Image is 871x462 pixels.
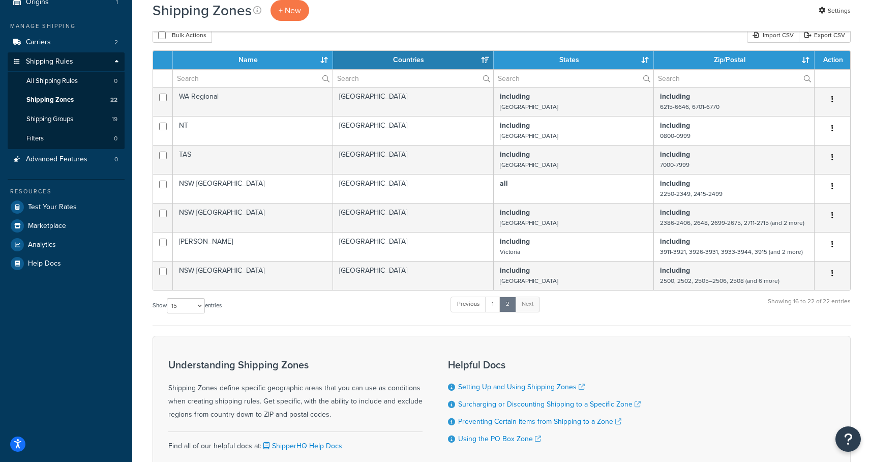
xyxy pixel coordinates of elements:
span: All Shipping Rules [26,77,78,85]
td: [GEOGRAPHIC_DATA] [333,87,494,116]
span: Carriers [26,38,51,47]
a: Shipping Zones 22 [8,91,125,109]
th: Zip/Postal: activate to sort column ascending [654,51,815,69]
b: including [500,91,530,102]
small: 0800-0999 [660,131,690,140]
small: 7000-7999 [660,160,689,169]
button: Open Resource Center [835,426,861,452]
b: including [500,120,530,131]
a: 1 [485,297,500,312]
input: Search [654,70,814,87]
div: Shipping Zones define specific geographic areas that you can use as conditions when creating ship... [168,359,423,421]
small: 2500, 2502, 2505–2506, 2508 (and 6 more) [660,276,779,285]
small: 2386-2406, 2648, 2699-2675, 2711-2715 (and 2 more) [660,218,804,227]
a: Settings [819,4,851,18]
div: Manage Shipping [8,22,125,31]
b: including [500,236,530,247]
span: 0 [114,77,117,85]
div: Find all of our helpful docs at: [168,431,423,453]
h1: Shipping Zones [153,1,252,20]
small: Victoria [500,247,520,256]
a: Next [515,297,540,312]
td: NT [173,116,333,145]
div: Import CSV [747,27,799,43]
span: Analytics [28,241,56,249]
small: 2250-2349, 2415-2499 [660,189,723,198]
small: [GEOGRAPHIC_DATA] [500,102,558,111]
td: [GEOGRAPHIC_DATA] [333,174,494,203]
a: Help Docs [8,254,125,273]
small: [GEOGRAPHIC_DATA] [500,276,558,285]
b: including [660,149,690,160]
a: All Shipping Rules 0 [8,72,125,91]
td: [GEOGRAPHIC_DATA] [333,261,494,290]
label: Show entries [153,298,222,313]
input: Search [173,70,333,87]
a: Advanced Features 0 [8,150,125,169]
span: 22 [110,96,117,104]
span: 0 [114,155,118,164]
a: Carriers 2 [8,33,125,52]
small: [GEOGRAPHIC_DATA] [500,131,558,140]
td: NSW [GEOGRAPHIC_DATA] [173,203,333,232]
td: [GEOGRAPHIC_DATA] [333,232,494,261]
div: Showing 16 to 22 of 22 entries [768,296,851,317]
b: including [660,91,690,102]
b: including [660,236,690,247]
div: Resources [8,187,125,196]
a: Analytics [8,236,125,254]
b: all [500,178,508,189]
li: Filters [8,129,125,148]
h3: Understanding Shipping Zones [168,359,423,370]
b: including [500,149,530,160]
a: ShipperHQ Help Docs [261,441,342,451]
a: Shipping Groups 19 [8,110,125,129]
a: Setting Up and Using Shipping Zones [458,382,585,392]
td: NSW [GEOGRAPHIC_DATA] [173,261,333,290]
li: Marketplace [8,217,125,235]
b: including [500,207,530,218]
th: Action [815,51,850,69]
a: 2 [499,297,516,312]
input: Search [494,70,653,87]
small: 3911-3921, 3926-3931, 3933-3944, 3915 (and 2 more) [660,247,803,256]
td: [GEOGRAPHIC_DATA] [333,116,494,145]
select: Showentries [167,298,205,313]
span: Filters [26,134,44,143]
a: Filters 0 [8,129,125,148]
button: Bulk Actions [153,27,212,43]
a: Test Your Rates [8,198,125,216]
a: Surcharging or Discounting Shipping to a Specific Zone [458,399,641,410]
a: Shipping Rules [8,52,125,71]
li: Shipping Zones [8,91,125,109]
li: All Shipping Rules [8,72,125,91]
li: Shipping Groups [8,110,125,129]
span: Shipping Groups [26,115,73,124]
td: TAS [173,145,333,174]
b: including [660,120,690,131]
b: including [660,207,690,218]
a: Previous [450,297,486,312]
a: Preventing Certain Items from Shipping to a Zone [458,416,621,427]
li: Carriers [8,33,125,52]
span: Marketplace [28,222,66,230]
td: [GEOGRAPHIC_DATA] [333,203,494,232]
h3: Helpful Docs [448,359,641,370]
b: including [660,178,690,189]
th: Countries: activate to sort column ascending [333,51,494,69]
td: WA Regional [173,87,333,116]
li: Advanced Features [8,150,125,169]
a: Using the PO Box Zone [458,434,541,444]
input: Search [333,70,493,87]
span: + New [279,5,301,16]
small: 6215-6646, 6701-6770 [660,102,719,111]
td: [GEOGRAPHIC_DATA] [333,145,494,174]
small: [GEOGRAPHIC_DATA] [500,218,558,227]
a: Export CSV [799,27,851,43]
th: Name: activate to sort column ascending [173,51,333,69]
span: Shipping Rules [26,57,73,66]
span: Help Docs [28,259,61,268]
